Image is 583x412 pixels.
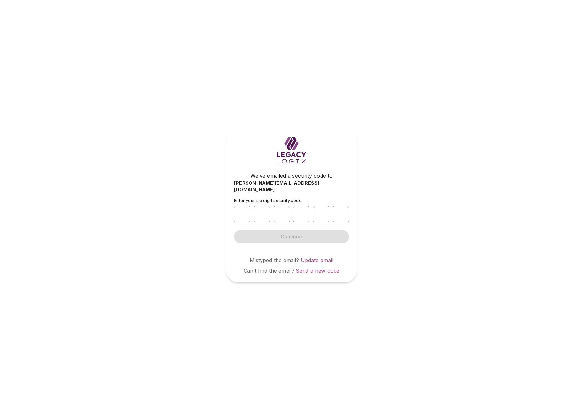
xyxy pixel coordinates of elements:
a: Update email [301,257,334,263]
span: Mistyped the email? [250,257,299,263]
span: Can’t find the email? [244,267,294,274]
span: [PERSON_NAME][EMAIL_ADDRESS][DOMAIN_NAME] [234,180,349,193]
a: Send a new code [296,267,339,274]
span: We’ve emailed a security code to [250,172,333,180]
span: Enter your six digit security code [234,198,302,203]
